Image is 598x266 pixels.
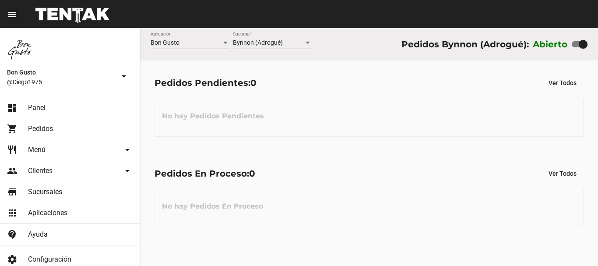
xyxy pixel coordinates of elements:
span: 0 [249,168,255,179]
mat-icon: arrow_drop_down [122,166,133,176]
mat-icon: store [7,187,18,197]
span: Ver Todos [549,170,577,177]
button: Ver Todos [542,75,584,91]
span: Panel [28,103,46,112]
span: Configuración [28,255,71,264]
div: Pedidos En Proceso: [155,167,255,181]
div: Pedidos Bynnon (Adrogué): [401,37,529,51]
mat-icon: settings [7,254,18,265]
span: Pedidos [28,124,53,133]
span: Bon Gusto [7,67,115,78]
mat-icon: dashboard [7,103,18,113]
mat-icon: shopping_cart [7,124,18,134]
span: 0 [250,78,257,88]
span: @Diego1975 [7,78,115,86]
label: Abierto [533,37,568,51]
mat-icon: arrow_drop_down [119,71,129,82]
div: Pedidos Pendientes: [155,76,257,90]
mat-icon: restaurant [7,145,18,155]
mat-icon: apps [7,208,18,218]
mat-icon: people [7,166,18,176]
mat-icon: contact_support [7,229,18,240]
span: Aplicaciones [28,209,67,217]
h3: No hay Pedidos En Proceso [155,193,270,220]
span: Ayuda [28,230,48,239]
mat-icon: menu [7,9,18,20]
span: Menú [28,145,46,154]
span: Bon Gusto [151,39,179,46]
span: Sucursales [28,188,62,196]
span: Clientes [28,167,53,175]
span: Bynnon (Adrogué) [233,39,283,46]
span: Ver Todos [549,79,577,86]
button: Ver Todos [542,166,584,181]
mat-icon: arrow_drop_down [122,145,133,155]
h3: No hay Pedidos Pendientes [155,103,271,129]
img: 8570adf9-ca52-4367-b116-ae09c64cf26e.jpg [7,35,35,63]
